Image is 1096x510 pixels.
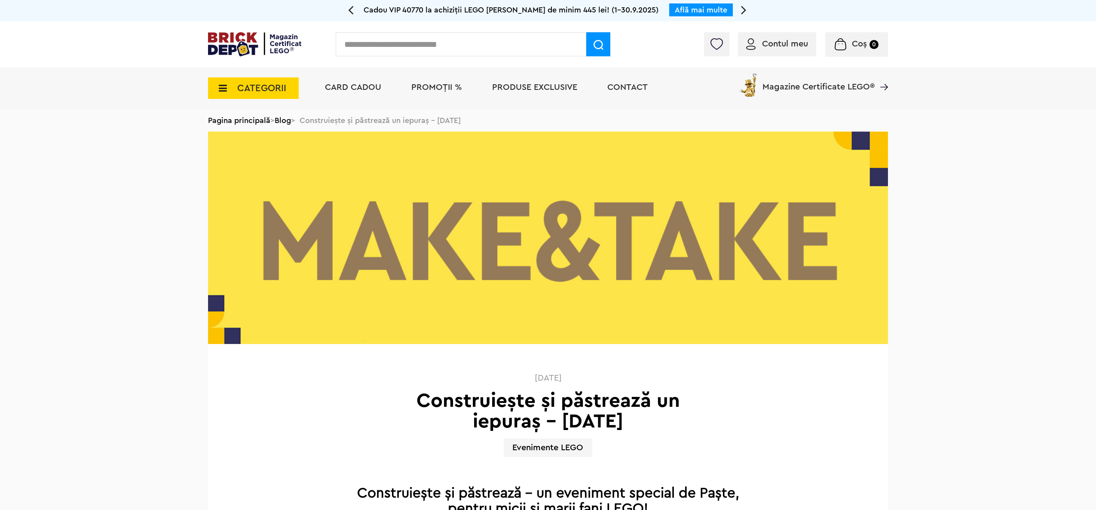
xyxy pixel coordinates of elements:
[325,83,381,92] a: Card Cadou
[762,40,808,48] span: Contul meu
[762,71,875,91] span: Magazine Certificate LEGO®
[411,83,462,92] a: PROMOȚII %
[364,6,658,14] span: Cadou VIP 40770 la achiziții LEGO [PERSON_NAME] de minim 445 lei! (1-30.9.2025)
[412,390,684,432] h1: Construiește și păstrează un iepuraș - [DATE]
[356,373,740,383] div: [DATE]
[675,6,727,14] a: Află mai multe
[746,40,808,48] a: Contul meu
[275,117,291,124] a: Blog
[237,83,286,93] span: CATEGORII
[852,40,867,48] span: Coș
[208,109,888,132] div: > > Construiește și păstrează un iepuraș - [DATE]
[504,439,592,457] span: Evenimente LEGO
[492,83,577,92] a: Produse exclusive
[607,83,648,92] a: Contact
[208,117,270,124] a: Pagina principală
[875,71,888,80] a: Magazine Certificate LEGO®
[869,40,879,49] small: 0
